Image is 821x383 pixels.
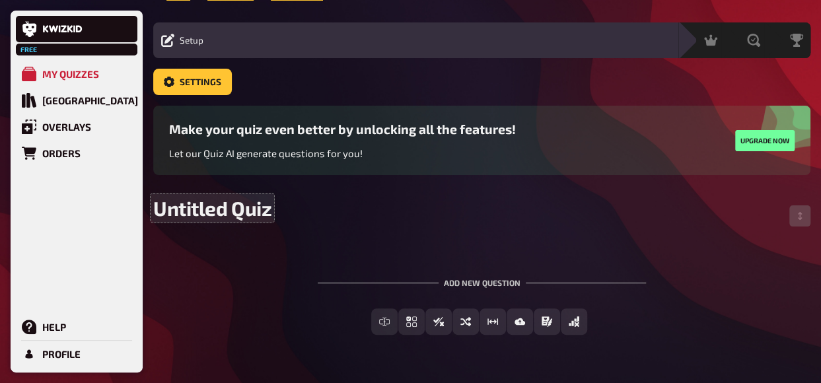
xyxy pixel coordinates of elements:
[42,94,138,106] div: [GEOGRAPHIC_DATA]
[398,308,425,335] button: Multiple Choice
[42,321,66,333] div: Help
[42,68,99,80] div: My Quizzes
[16,61,137,87] a: My Quizzes
[17,46,41,53] span: Free
[16,114,137,140] a: Overlays
[169,122,516,137] h3: Make your quiz even better by unlocking all the features!
[16,314,137,340] a: Help
[16,341,137,367] a: Profile
[480,308,506,335] button: Estimation Question
[371,308,398,335] button: Free Text Input
[153,69,232,95] button: Settings
[180,35,203,46] span: Setup
[318,257,647,298] div: Add new question
[534,308,560,335] button: Prose (Long text)
[425,308,452,335] button: True / False
[789,205,810,226] button: Change Order
[153,196,271,220] span: Untitled Quiz
[42,121,91,133] div: Overlays
[169,147,363,159] span: Let our Quiz AI generate questions for you!
[42,348,81,360] div: Profile
[735,130,795,151] button: Upgrade now
[42,147,81,159] div: Orders
[507,308,533,335] button: Image Answer
[561,308,587,335] button: Offline Question
[452,308,479,335] button: Sorting Question
[180,78,221,87] span: Settings
[16,87,137,114] a: [GEOGRAPHIC_DATA]
[16,140,137,166] a: Orders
